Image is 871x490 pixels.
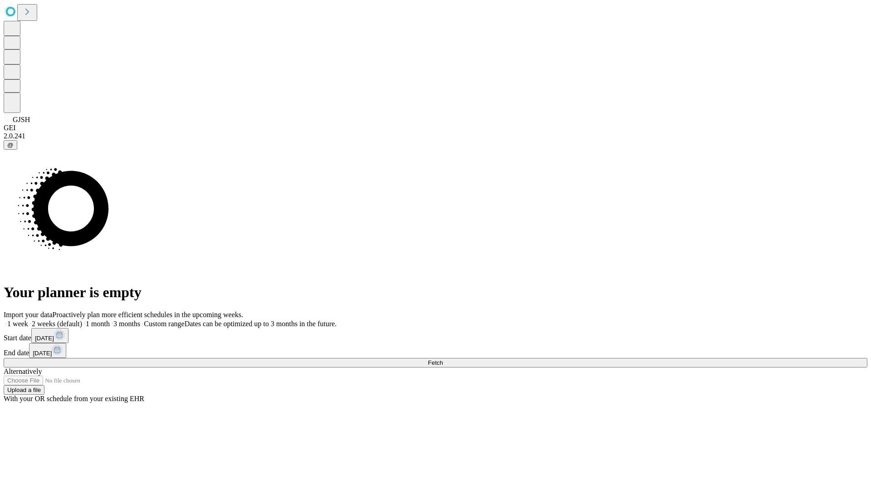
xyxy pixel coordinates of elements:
span: [DATE] [35,335,54,342]
div: End date [4,343,867,358]
span: Import your data [4,311,53,318]
h1: Your planner is empty [4,284,867,301]
div: GEI [4,124,867,132]
span: [DATE] [33,350,52,357]
span: 1 month [86,320,110,328]
span: 3 months [113,320,140,328]
span: Fetch [428,359,443,366]
button: @ [4,140,17,150]
span: 2 weeks (default) [32,320,82,328]
button: [DATE] [31,328,69,343]
button: [DATE] [29,343,66,358]
div: 2.0.241 [4,132,867,140]
span: Custom range [144,320,184,328]
span: 1 week [7,320,28,328]
span: Proactively plan more efficient schedules in the upcoming weeks. [53,311,243,318]
span: Alternatively [4,367,42,375]
div: Start date [4,328,867,343]
span: @ [7,142,14,148]
button: Fetch [4,358,867,367]
span: GJSH [13,116,30,123]
button: Upload a file [4,385,44,395]
span: Dates can be optimized up to 3 months in the future. [185,320,337,328]
span: With your OR schedule from your existing EHR [4,395,144,402]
